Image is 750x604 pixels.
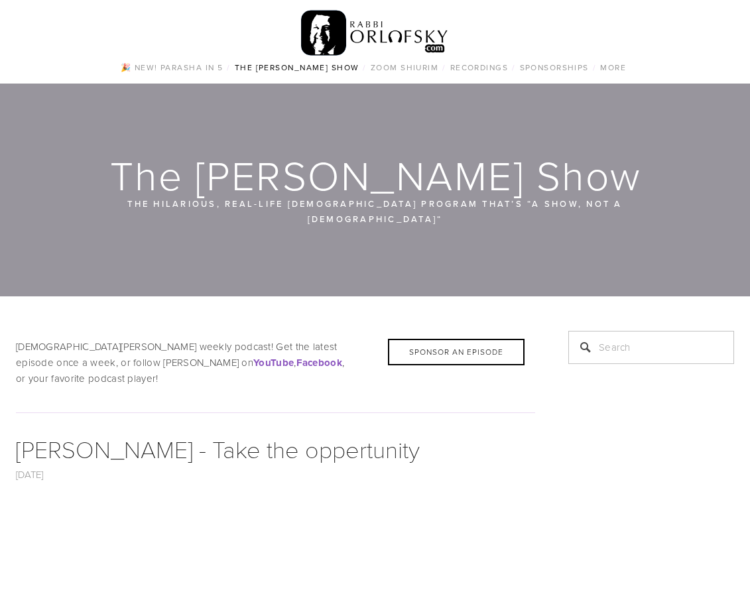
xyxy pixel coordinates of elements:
a: Facebook [296,355,342,369]
a: [DATE] [16,467,44,481]
a: Zoom Shiurim [367,59,442,76]
span: / [442,62,446,73]
a: The [PERSON_NAME] Show [231,59,363,76]
a: 🎉 NEW! Parasha in 5 [117,59,227,76]
h1: The [PERSON_NAME] Show [16,154,735,196]
a: YouTube [253,355,294,369]
a: More [596,59,630,76]
img: RabbiOrlofsky.com [301,7,449,59]
div: Sponsor an Episode [388,339,525,365]
strong: Facebook [296,355,342,370]
span: / [363,62,366,73]
p: The hilarious, real-life [DEMOGRAPHIC_DATA] program that’s “a show, not a [DEMOGRAPHIC_DATA]“ [88,196,662,226]
a: [PERSON_NAME] - Take the oppertunity [16,432,420,465]
a: Recordings [446,59,512,76]
input: Search [568,331,734,364]
strong: YouTube [253,355,294,370]
span: / [227,62,230,73]
span: / [512,62,515,73]
a: Sponsorships [516,59,593,76]
p: [DEMOGRAPHIC_DATA][PERSON_NAME] weekly podcast! Get the latest episode once a week, or follow [PE... [16,339,535,387]
span: / [593,62,596,73]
